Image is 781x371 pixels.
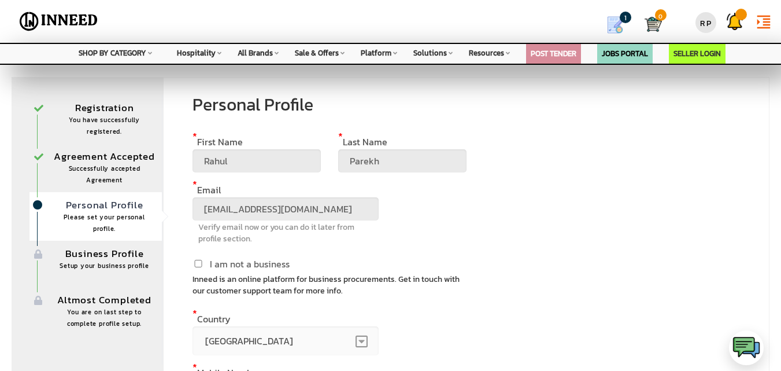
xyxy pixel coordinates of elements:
[720,3,749,34] a: Support Tickets
[645,12,652,37] a: Cart 0
[606,16,624,34] img: Show My Quotes
[29,241,162,278] a: Business Profile Setup your business profile
[16,7,102,36] img: Inneed.Market
[594,12,645,38] a: my Quotes 1
[29,144,162,192] a: Agreement Accepted Successfully accepted Agreement
[726,13,743,30] img: Support Tickets
[193,95,466,114] h2: Personal Profile
[193,260,204,267] input: I am not a business
[193,137,321,146] label: first name
[53,212,156,235] span: Please set your personal profile.
[691,3,720,37] a: RP
[193,314,379,324] label: Country
[53,260,156,272] span: Setup your business profile
[53,115,156,138] span: You have successfully registered.
[198,222,379,245] label: Verify email now or you can do it later from profile section.
[645,16,662,33] img: Cart
[193,326,379,355] span: India
[755,13,772,31] i: format_indent_increase
[29,95,162,144] a: Registration You have successfully registered.
[338,137,467,146] label: last name
[620,12,631,23] span: 1
[29,192,162,241] a: Personal ProfilePlease set your personal profile.
[193,185,379,194] label: email
[53,307,156,330] span: You are on last step to complete profile setup.
[53,163,156,186] span: Successfully accepted Agreement
[193,258,290,271] label: I am not a business
[193,274,466,297] p: Inneed is an online platform for business procurements. Get in touch with our customer support te...
[655,9,667,21] span: 0
[29,287,162,336] a: Altmost Completed You are on last step to complete profile setup.
[695,12,716,33] div: RP
[732,333,761,362] img: logo.png
[749,3,778,38] a: format_indent_increase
